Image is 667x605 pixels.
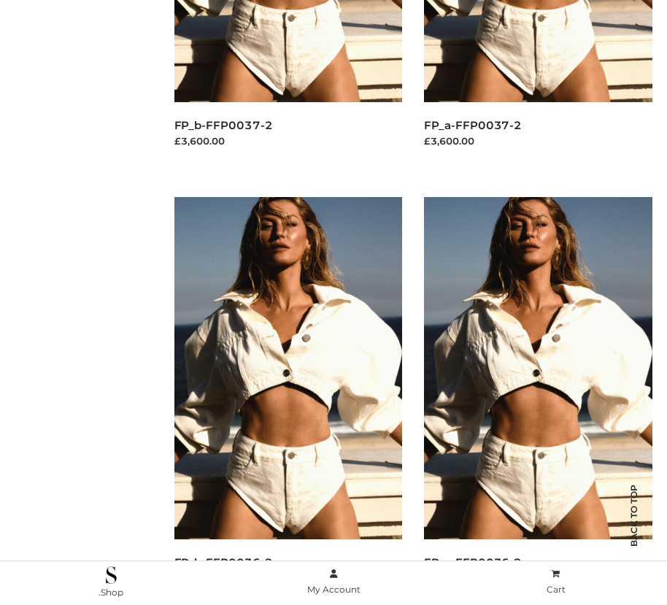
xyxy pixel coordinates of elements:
div: £3,600.00 [424,134,652,148]
a: FP_a-FFP0037-2 [424,118,522,132]
a: Cart [444,566,667,598]
span: Back to top [616,510,652,547]
span: .Shop [99,587,123,598]
a: My Account [223,566,445,598]
img: .Shop [106,566,117,584]
a: FP_b-FFP0036-2 [174,555,273,569]
a: FP_a-FFP0036-2 [424,555,522,569]
a: FP_b-FFP0037-2 [174,118,273,132]
span: Cart [547,584,566,595]
span: My Account [307,584,361,595]
div: £3,600.00 [174,134,403,148]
